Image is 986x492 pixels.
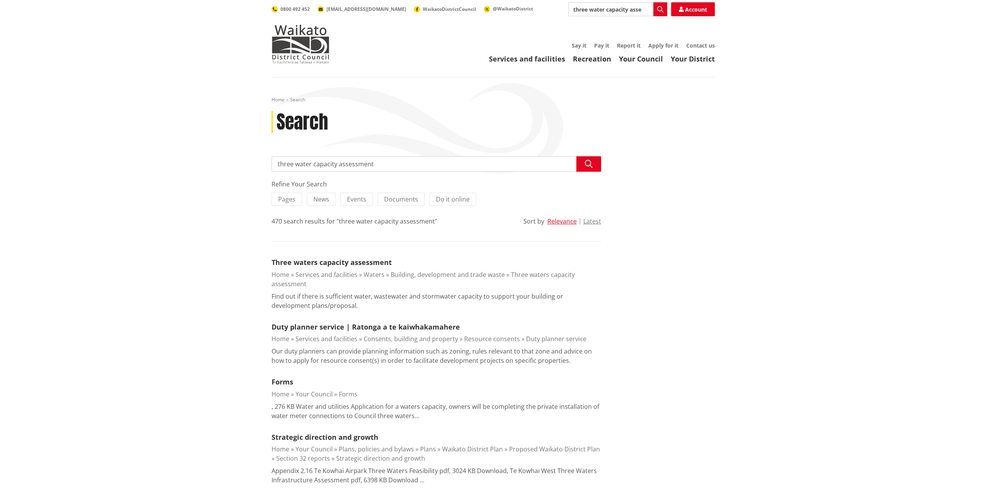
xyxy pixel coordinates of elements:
a: Services and facilities [296,270,357,279]
nav: breadcrumb [272,97,715,103]
span: WaikatoDistrictCouncil [423,6,476,12]
a: Home [272,335,289,343]
a: Your Council [296,445,333,453]
a: Consents, building and property [364,335,458,343]
div: Sort by [523,217,544,226]
a: Your District [671,54,715,63]
a: Apply for it [648,42,678,49]
span: 0800 492 452 [280,6,310,12]
a: Waikato District Plan [442,445,503,453]
p: , 276 KB Water and utilities Application for a waters capacity, owners will be completing the pri... [272,402,601,420]
a: Waters [364,270,384,279]
a: Say it [572,42,586,49]
input: Search input [272,156,601,172]
a: Three waters capacity assessment [272,270,575,288]
a: Plans [420,445,436,453]
button: Relevance [547,218,577,225]
a: Three waters capacity assessment [272,258,392,267]
span: News [313,195,329,203]
a: Resource consents [464,335,520,343]
span: Pages [278,195,296,203]
a: Home [272,96,285,103]
p: Appendix 2.16 Te Kowhai Airpark Three Waters Feasibility pdf, 3024 KB Download, Te Kowhai West Th... [272,466,601,485]
a: Account [671,2,715,16]
input: Search input [568,2,667,16]
div: 470 search results for "three water capacity assessment" [272,217,437,226]
a: Duty planner service | Ratonga a te kaiwhakamahere [272,322,460,331]
span: Search [290,96,305,103]
p: Our duty planners can provide planning information such as zoning, rules relevant to that zone an... [272,347,601,365]
a: Home [272,390,289,398]
a: Services and facilities [296,335,357,343]
a: Building, development and trade waste [391,270,505,279]
span: Events [347,195,366,203]
a: Strategic direction and growth [336,454,425,463]
div: Refine Your Search [272,179,601,189]
a: Home [272,270,289,279]
a: Report it [617,42,641,49]
a: Contact us [686,42,715,49]
a: Proposed Waikato District Plan [509,445,600,453]
a: Forms [339,390,357,398]
a: Pay it [594,42,609,49]
a: Forms [272,377,293,386]
span: Documents [384,195,418,203]
a: Your Council [296,390,333,398]
span: Do it online [436,195,470,203]
a: 0800 492 452 [272,6,310,12]
a: [EMAIL_ADDRESS][DOMAIN_NAME] [318,6,406,12]
a: Duty planner service [526,335,586,343]
span: [EMAIL_ADDRESS][DOMAIN_NAME] [326,6,406,12]
a: @WaikatoDistrict [484,5,533,12]
a: Your Council [619,54,663,63]
span: @WaikatoDistrict [493,5,533,12]
a: Recreation [573,54,611,63]
img: Waikato District Council - Te Kaunihera aa Takiwaa o Waikato [272,25,330,63]
a: WaikatoDistrictCouncil [414,6,476,12]
a: Plans, policies and bylaws [339,445,414,453]
a: Strategic direction and growth [272,432,378,442]
a: Services and facilities [489,54,565,63]
button: Latest [583,218,601,225]
a: Section 32 reports [276,454,330,463]
p: Find out if there is sufficient water, wastewater and stormwater capacity to support your buildin... [272,292,601,310]
a: Home [272,445,289,453]
h1: Search [277,111,328,133]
